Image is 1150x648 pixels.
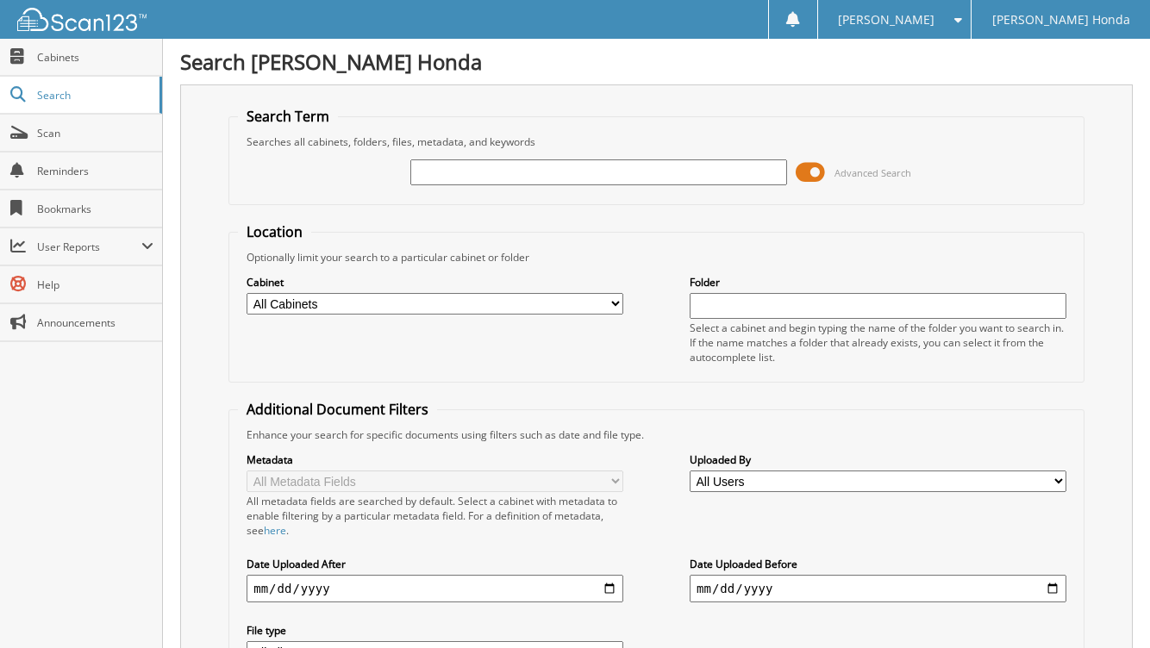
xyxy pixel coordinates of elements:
[238,134,1075,149] div: Searches all cabinets, folders, files, metadata, and keywords
[238,222,311,241] legend: Location
[37,88,151,103] span: Search
[247,623,623,638] label: File type
[690,575,1066,602] input: end
[37,126,153,140] span: Scan
[690,452,1066,467] label: Uploaded By
[37,164,153,178] span: Reminders
[17,8,147,31] img: scan123-logo-white.svg
[690,275,1066,290] label: Folder
[834,166,911,179] span: Advanced Search
[37,240,141,254] span: User Reports
[238,250,1075,265] div: Optionally limit your search to a particular cabinet or folder
[247,494,623,538] div: All metadata fields are searched by default. Select a cabinet with metadata to enable filtering b...
[247,575,623,602] input: start
[238,107,338,126] legend: Search Term
[247,452,623,467] label: Metadata
[992,15,1130,25] span: [PERSON_NAME] Honda
[37,202,153,216] span: Bookmarks
[238,427,1075,442] div: Enhance your search for specific documents using filters such as date and file type.
[238,400,437,419] legend: Additional Document Filters
[37,277,153,292] span: Help
[690,557,1066,571] label: Date Uploaded Before
[180,47,1133,76] h1: Search [PERSON_NAME] Honda
[838,15,934,25] span: [PERSON_NAME]
[247,275,623,290] label: Cabinet
[37,315,153,330] span: Announcements
[690,321,1066,364] div: Select a cabinet and begin typing the name of the folder you want to search in. If the name match...
[37,50,153,65] span: Cabinets
[264,523,286,538] a: here
[247,557,623,571] label: Date Uploaded After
